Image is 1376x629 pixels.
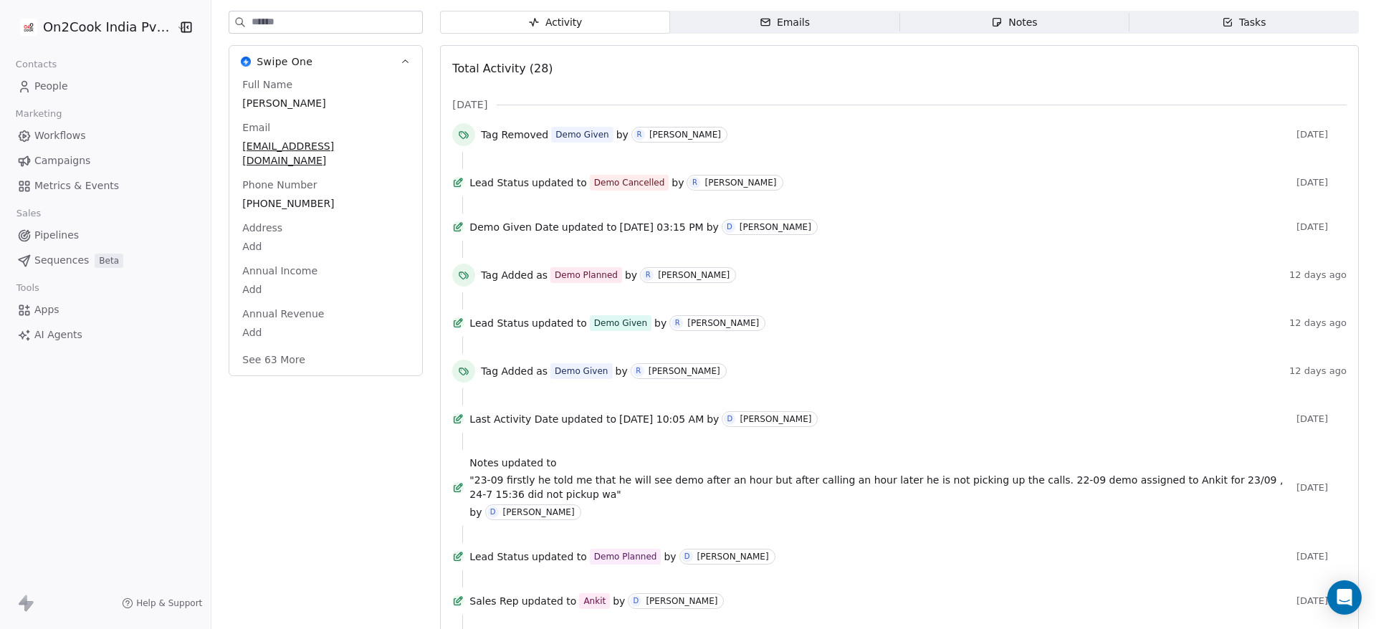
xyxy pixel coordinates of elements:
span: Campaigns [34,153,90,168]
span: 12 days ago [1289,269,1347,281]
div: [PERSON_NAME] [649,366,720,376]
span: [DATE] [1296,413,1347,425]
div: Notes [991,15,1037,30]
a: SequencesBeta [11,249,199,272]
a: AI Agents [11,323,199,347]
div: [PERSON_NAME] [503,507,575,517]
span: [PERSON_NAME] [242,96,409,110]
span: Tag Added [481,268,533,282]
div: Demo Given [555,365,608,378]
span: Notes [469,456,498,470]
div: R [636,365,641,377]
span: Contacts [9,54,63,75]
a: Help & Support [122,597,202,609]
img: on2cook%20logo-04%20copy.jpg [20,19,37,36]
span: Lead Status [469,176,529,190]
div: Demo Planned [594,549,657,564]
span: updated to [532,176,587,190]
span: Add [242,282,409,297]
div: [PERSON_NAME] [658,270,730,280]
span: updated to [522,594,577,608]
span: [DATE] 03:15 PM [620,220,704,234]
a: Metrics & Events [11,174,199,198]
span: People [34,79,68,94]
span: Metrics & Events [34,178,119,193]
button: See 63 More [234,347,314,373]
span: by [616,364,628,378]
a: People [11,75,199,98]
span: Full Name [239,77,295,92]
span: Tag Added [481,364,533,378]
span: by [707,412,719,426]
span: Sales Rep [469,594,518,608]
div: Emails [760,15,810,30]
div: R [646,269,651,281]
span: as [536,268,548,282]
span: by [613,594,625,608]
div: [PERSON_NAME] [697,552,769,562]
div: Demo Cancelled [594,176,664,190]
span: [DATE] [1296,595,1347,607]
div: Swipe OneSwipe One [229,77,422,375]
span: Lead Status [469,316,529,330]
span: by [707,220,719,234]
span: Marketing [9,103,68,125]
span: Lead Status [469,549,529,564]
span: [DATE] [1296,129,1347,140]
div: D [727,413,733,425]
span: Annual Revenue [239,307,327,321]
img: Swipe One [241,57,251,67]
span: AI Agents [34,327,82,342]
span: [DATE] [1296,177,1347,188]
div: D [490,506,496,518]
div: Tasks [1222,15,1266,30]
div: D [727,221,732,233]
span: updated to [502,456,557,470]
div: Demo Given [594,316,647,330]
span: Add [242,325,409,340]
div: D [684,551,690,562]
div: [PERSON_NAME] [704,178,776,188]
div: Open Intercom Messenger [1327,580,1362,615]
div: [PERSON_NAME] [740,222,811,232]
span: [DATE] [1296,551,1347,562]
div: [PERSON_NAME] [740,414,811,424]
span: by [616,128,629,142]
span: On2Cook India Pvt. Ltd. [43,18,173,37]
div: R [636,129,641,140]
span: Pipelines [34,228,79,243]
span: Email [239,120,273,135]
span: Sales [10,203,47,224]
a: Pipelines [11,224,199,247]
span: Workflows [34,128,86,143]
div: Demo Planned [555,269,618,282]
div: Ankit [583,594,606,608]
span: by [469,505,482,519]
span: [DATE] [1296,221,1347,233]
div: Demo Given [555,128,609,141]
span: Last Activity Date [469,412,558,426]
a: Campaigns [11,149,199,173]
span: Demo Given Date [469,220,558,234]
span: by [664,549,676,564]
span: Help & Support [136,597,202,609]
button: Swipe OneSwipe One [229,46,422,77]
span: updated to [532,316,587,330]
span: Beta [95,254,123,268]
div: [PERSON_NAME] [687,318,759,328]
span: Tools [10,277,45,299]
span: [PHONE_NUMBER] [242,196,409,211]
span: Annual Income [239,264,320,278]
span: Tag Removed [481,128,548,142]
a: Workflows [11,124,199,148]
span: Address [239,221,285,235]
span: by [625,268,637,282]
a: Apps [11,298,199,322]
div: [PERSON_NAME] [649,130,721,140]
span: updated to [532,549,587,564]
span: Swipe One [257,54,312,69]
span: by [654,316,666,330]
span: [DATE] 10:05 AM [619,412,704,426]
span: Apps [34,302,59,317]
span: Total Activity (28) [452,62,553,75]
